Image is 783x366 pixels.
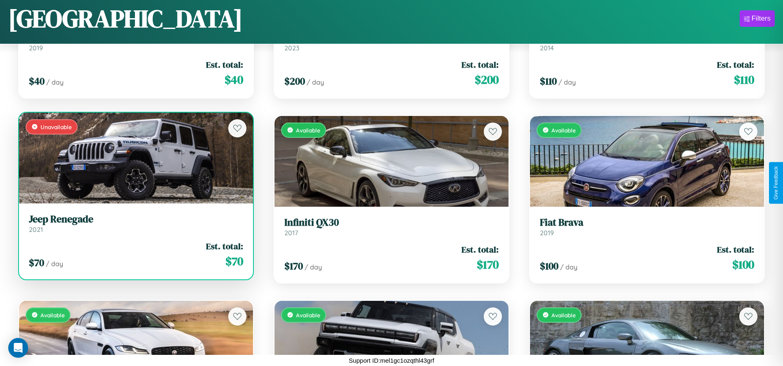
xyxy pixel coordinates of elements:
[540,217,754,237] a: Fiat Brava2019
[740,10,775,27] button: Filters
[540,259,558,273] span: $ 100
[461,243,499,255] span: Est. total:
[752,14,771,23] div: Filters
[46,260,63,268] span: / day
[225,71,243,88] span: $ 40
[461,59,499,71] span: Est. total:
[540,44,554,52] span: 2014
[40,123,72,130] span: Unavailable
[284,74,305,88] span: $ 200
[296,127,320,134] span: Available
[717,243,754,255] span: Est. total:
[734,71,754,88] span: $ 110
[540,217,754,229] h3: Fiat Brava
[8,2,243,35] h1: [GEOGRAPHIC_DATA]
[8,338,28,358] div: Open Intercom Messenger
[284,259,303,273] span: $ 170
[206,240,243,252] span: Est. total:
[307,78,324,86] span: / day
[475,71,499,88] span: $ 200
[29,256,44,269] span: $ 70
[540,229,554,237] span: 2019
[732,256,754,273] span: $ 100
[29,213,243,234] a: Jeep Renegade2021
[284,229,298,237] span: 2017
[551,312,576,319] span: Available
[560,263,577,271] span: / day
[551,127,576,134] span: Available
[46,78,64,86] span: / day
[29,44,43,52] span: 2019
[225,253,243,269] span: $ 70
[40,312,65,319] span: Available
[558,78,576,86] span: / day
[305,263,322,271] span: / day
[29,225,43,234] span: 2021
[540,74,557,88] span: $ 110
[296,312,320,319] span: Available
[206,59,243,71] span: Est. total:
[773,166,779,200] div: Give Feedback
[284,44,299,52] span: 2023
[284,217,499,229] h3: Infiniti QX30
[717,59,754,71] span: Est. total:
[284,217,499,237] a: Infiniti QX302017
[477,256,499,273] span: $ 170
[349,355,434,366] p: Support ID: mel1gc1ozqthl43grf
[29,213,243,225] h3: Jeep Renegade
[29,74,45,88] span: $ 40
